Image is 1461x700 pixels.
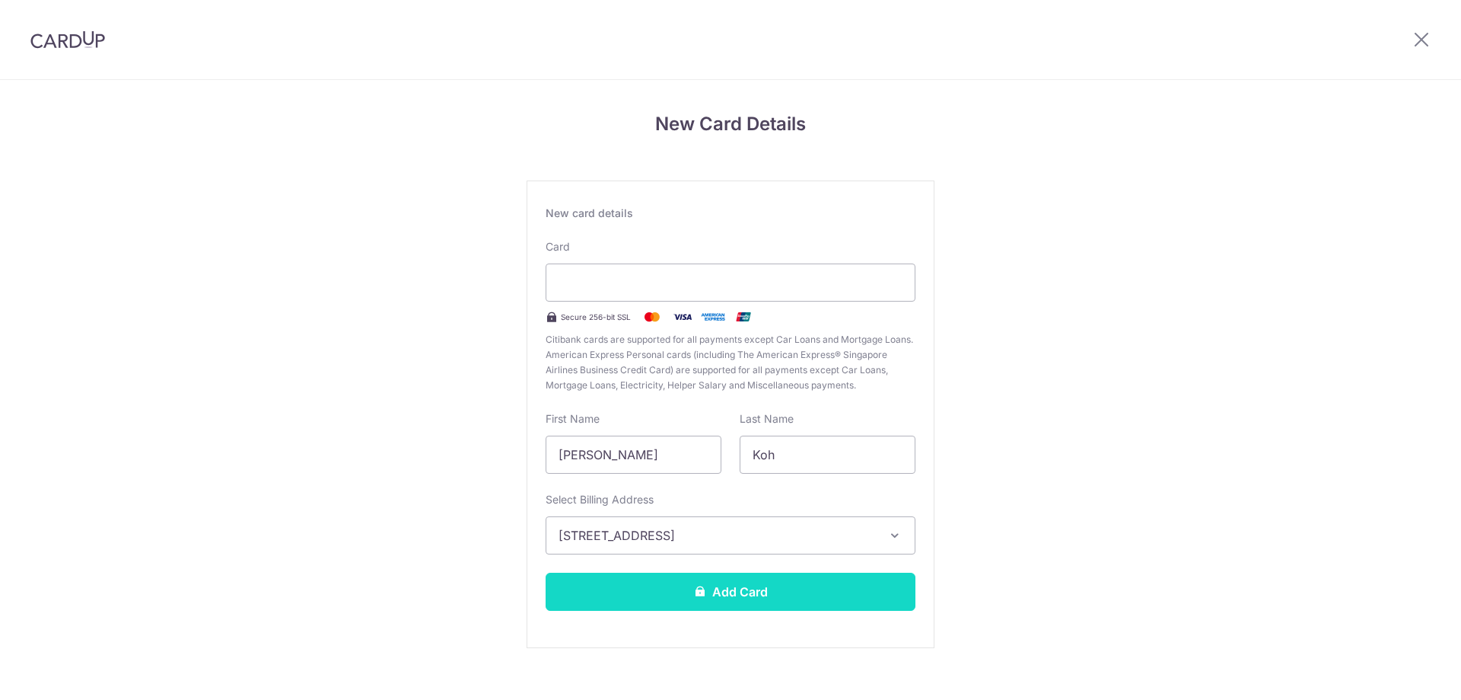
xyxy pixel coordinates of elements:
button: Add Card [546,573,915,611]
label: Card [546,239,570,254]
img: CardUp [30,30,105,49]
img: Mastercard [637,308,667,326]
img: .alt.unionpay [728,308,759,326]
input: Cardholder Last Name [740,436,915,474]
img: Visa [667,308,698,326]
span: Citibank cards are supported for all payments except Car Loans and Mortgage Loans. American Expre... [546,332,915,393]
label: First Name [546,411,600,427]
label: Last Name [740,411,794,427]
iframe: Secure card payment input frame [559,273,902,292]
h4: New Card Details [527,110,934,138]
div: New card details [546,206,915,221]
input: Cardholder First Name [546,436,721,474]
span: Secure 256-bit SSL [561,311,631,323]
button: [STREET_ADDRESS] [546,516,915,555]
span: [STREET_ADDRESS] [559,526,875,545]
label: Select Billing Address [546,492,654,507]
img: .alt.amex [698,308,728,326]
